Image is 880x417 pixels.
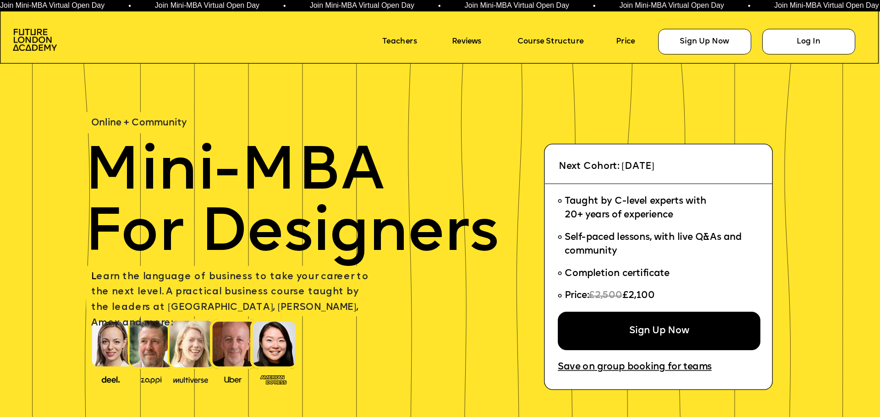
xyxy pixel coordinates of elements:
img: image-b2f1584c-cbf7-4a77-bbe0-f56ae6ee31f2.png [134,374,169,384]
span: Taught by C-level experts with 20+ years of experience [565,197,706,220]
a: Reviews [452,34,499,50]
span: Next Cohort: [DATE] [559,162,654,171]
span: Mini-MBA [84,143,384,204]
span: • [278,2,280,10]
span: • [123,2,126,10]
img: image-aac980e9-41de-4c2d-a048-f29dd30a0068.png [13,29,57,51]
span: • [742,2,745,10]
a: Teachers [382,34,438,50]
span: • [433,2,435,10]
a: Save on group booking for teams [558,359,737,377]
span: For Designers [84,204,499,265]
a: Price [616,34,650,50]
span: Price: [565,291,589,301]
span: £2,500 [588,291,622,301]
span: £2,100 [622,291,654,301]
img: image-388f4489-9820-4c53-9b08-f7df0b8d4ae2.png [93,373,128,384]
span: Online + Community [91,119,187,128]
span: Self-paced lessons, with live Q&As and community [565,233,744,256]
span: Completion certificate [565,269,670,278]
img: image-93eab660-639c-4de6-957c-4ae039a0235a.png [256,373,291,385]
img: image-99cff0b2-a396-4aab-8550-cf4071da2cb9.png [216,374,250,384]
a: Course Structure [517,34,608,50]
span: L [91,272,96,282]
img: image-b7d05013-d886-4065-8d38-3eca2af40620.png [170,373,211,384]
span: • [588,2,590,10]
span: earn the language of business to take your career to the next level. A practical business course ... [91,272,371,328]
